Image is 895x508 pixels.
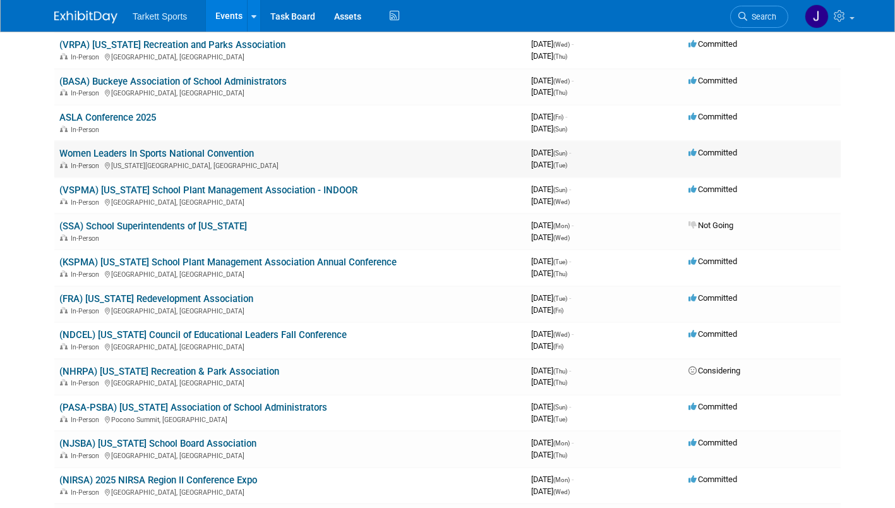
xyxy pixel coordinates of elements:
div: [GEOGRAPHIC_DATA], [GEOGRAPHIC_DATA] [59,87,521,97]
span: (Fri) [553,343,563,350]
span: - [572,475,574,484]
span: (Sun) [553,404,567,411]
a: (FRA) [US_STATE] Redevelopment Association [59,293,253,305]
div: [GEOGRAPHIC_DATA], [GEOGRAPHIC_DATA] [59,269,521,279]
img: In-Person Event [60,234,68,241]
span: Tarkett Sports [133,11,187,21]
a: (VSPMA) [US_STATE] School Plant Management Association - INDOOR [59,184,357,196]
span: [DATE] [531,233,570,242]
div: [GEOGRAPHIC_DATA], [GEOGRAPHIC_DATA] [59,487,521,497]
div: [US_STATE][GEOGRAPHIC_DATA], [GEOGRAPHIC_DATA] [59,160,521,170]
div: Pocono Summit, [GEOGRAPHIC_DATA] [59,414,521,424]
a: (NJSBA) [US_STATE] School Board Association [59,438,256,449]
span: [DATE] [531,305,563,315]
span: [DATE] [531,487,570,496]
span: Committed [688,475,737,484]
span: In-Person [71,488,103,497]
span: Committed [688,148,737,157]
a: (NIRSA) 2025 NIRSA Region II Conference Expo [59,475,257,486]
span: (Sun) [553,150,567,157]
span: [DATE] [531,51,567,61]
span: (Thu) [553,53,567,60]
img: In-Person Event [60,198,68,205]
span: In-Person [71,53,103,61]
span: [DATE] [531,76,574,85]
img: In-Person Event [60,162,68,168]
span: [DATE] [531,341,563,351]
span: [DATE] [531,124,567,133]
span: (Wed) [553,234,570,241]
span: (Mon) [553,476,570,483]
span: (Thu) [553,89,567,96]
a: (NDCEL) [US_STATE] Council of Educational Leaders Fall Conference [59,329,347,341]
span: - [572,39,574,49]
span: (Tue) [553,416,567,423]
span: - [569,293,571,303]
img: In-Person Event [60,307,68,313]
span: (Tue) [553,295,567,302]
span: (Wed) [553,488,570,495]
span: (Tue) [553,162,567,169]
span: Committed [688,112,737,121]
span: (Mon) [553,222,570,229]
a: ASLA Conference 2025 [59,112,156,123]
img: ExhibitDay [54,11,117,23]
span: - [572,438,574,447]
span: Committed [688,184,737,194]
span: (Thu) [553,379,567,386]
div: [GEOGRAPHIC_DATA], [GEOGRAPHIC_DATA] [59,305,521,315]
span: [DATE] [531,148,571,157]
div: [GEOGRAPHIC_DATA], [GEOGRAPHIC_DATA] [59,51,521,61]
span: Committed [688,402,737,411]
span: Considering [688,366,740,375]
span: (Sun) [553,186,567,193]
span: [DATE] [531,438,574,447]
span: [DATE] [531,475,574,484]
span: In-Person [71,270,103,279]
span: Committed [688,76,737,85]
span: - [572,329,574,339]
img: In-Person Event [60,270,68,277]
span: In-Person [71,379,103,387]
img: Jed Easterbrook [805,4,829,28]
span: In-Person [71,162,103,170]
span: In-Person [71,89,103,97]
span: [DATE] [531,377,567,387]
span: - [569,184,571,194]
span: [DATE] [531,269,567,278]
span: Search [747,12,776,21]
span: (Thu) [553,368,567,375]
img: In-Person Event [60,89,68,95]
span: [DATE] [531,414,567,423]
span: (Fri) [553,307,563,314]
span: Not Going [688,221,733,230]
span: (Wed) [553,41,570,48]
span: In-Person [71,452,103,460]
a: Search [730,6,788,28]
span: (Wed) [553,78,570,85]
span: Committed [688,329,737,339]
span: - [565,112,567,121]
span: (Tue) [553,258,567,265]
span: In-Person [71,198,103,207]
img: In-Person Event [60,416,68,422]
span: In-Person [71,416,103,424]
span: [DATE] [531,329,574,339]
span: [DATE] [531,221,574,230]
span: [DATE] [531,112,567,121]
a: (NHRPA) [US_STATE] Recreation & Park Association [59,366,279,377]
span: - [572,76,574,85]
span: - [569,402,571,411]
span: In-Person [71,234,103,243]
span: (Fri) [553,114,563,121]
a: Women Leaders In Sports National Convention [59,148,254,159]
span: In-Person [71,343,103,351]
div: [GEOGRAPHIC_DATA], [GEOGRAPHIC_DATA] [59,197,521,207]
span: - [569,257,571,266]
span: In-Person [71,307,103,315]
span: - [569,366,571,375]
a: (BASA) Buckeye Association of School Administrators [59,76,287,87]
span: (Sun) [553,126,567,133]
span: [DATE] [531,450,567,459]
span: [DATE] [531,39,574,49]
